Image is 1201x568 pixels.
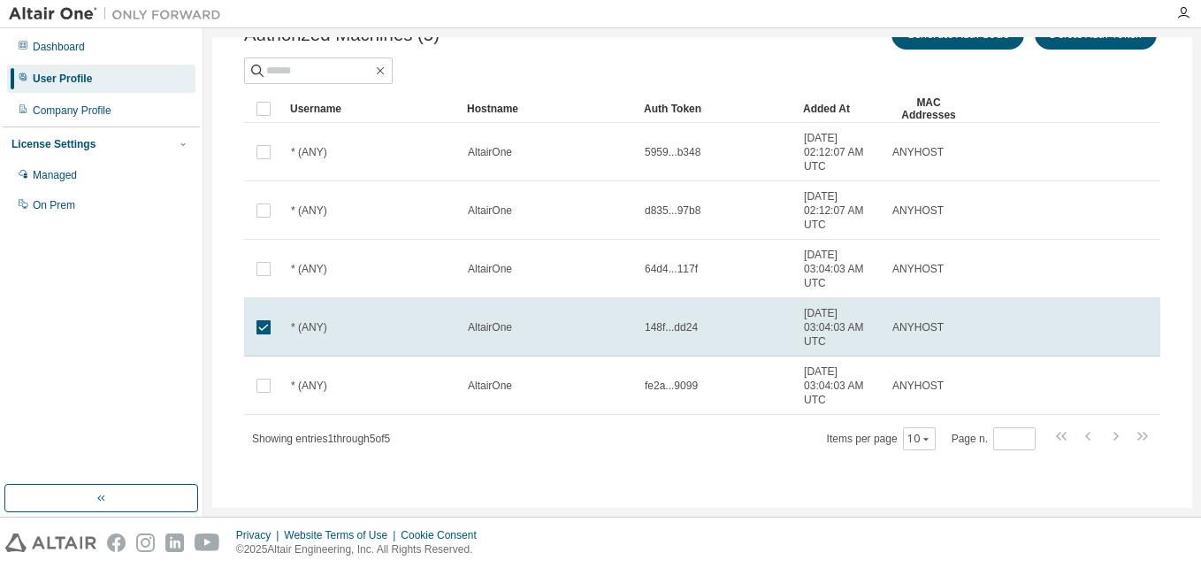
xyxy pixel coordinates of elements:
[804,248,876,290] span: [DATE] 03:04:03 AM UTC
[468,203,512,218] span: AltairOne
[827,427,936,450] span: Items per page
[907,432,931,446] button: 10
[195,533,220,552] img: youtube.svg
[892,379,944,393] span: ANYHOST
[33,72,92,86] div: User Profile
[291,379,327,393] span: * (ANY)
[644,95,789,123] div: Auth Token
[468,379,512,393] span: AltairOne
[892,262,944,276] span: ANYHOST
[236,528,284,542] div: Privacy
[804,131,876,173] span: [DATE] 02:12:07 AM UTC
[804,365,876,407] span: [DATE] 03:04:03 AM UTC
[9,5,230,23] img: Altair One
[468,262,512,276] span: AltairOne
[645,379,698,393] span: fe2a...9099
[645,145,700,159] span: 5959...b348
[804,306,876,349] span: [DATE] 03:04:03 AM UTC
[401,528,486,542] div: Cookie Consent
[645,320,698,334] span: 148f...dd24
[136,533,155,552] img: instagram.svg
[165,533,184,552] img: linkedin.svg
[33,40,85,54] div: Dashboard
[290,95,453,123] div: Username
[33,168,77,182] div: Managed
[33,104,111,118] div: Company Profile
[803,95,877,123] div: Added At
[107,533,126,552] img: facebook.svg
[891,95,966,123] div: MAC Addresses
[467,95,630,123] div: Hostname
[33,198,75,212] div: On Prem
[291,262,327,276] span: * (ANY)
[291,203,327,218] span: * (ANY)
[5,533,96,552] img: altair_logo.svg
[284,528,401,542] div: Website Terms of Use
[952,427,1036,450] span: Page n.
[236,542,487,557] p: © 2025 Altair Engineering, Inc. All Rights Reserved.
[11,137,96,151] div: License Settings
[291,145,327,159] span: * (ANY)
[645,262,698,276] span: 64d4...117f
[804,189,876,232] span: [DATE] 02:12:07 AM UTC
[892,145,944,159] span: ANYHOST
[892,203,944,218] span: ANYHOST
[291,320,327,334] span: * (ANY)
[468,320,512,334] span: AltairOne
[468,145,512,159] span: AltairOne
[892,320,944,334] span: ANYHOST
[645,203,700,218] span: d835...97b8
[252,433,390,445] span: Showing entries 1 through 5 of 5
